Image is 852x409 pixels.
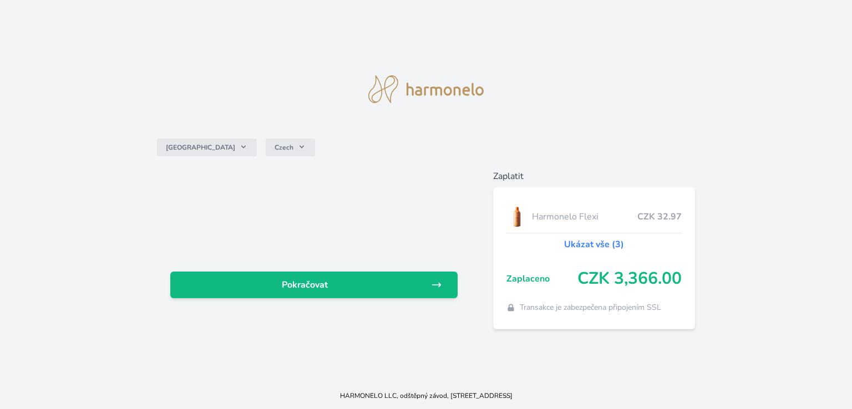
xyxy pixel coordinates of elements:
[577,269,682,289] span: CZK 3,366.00
[368,75,484,103] img: logo.svg
[179,278,431,292] span: Pokračovat
[166,143,235,152] span: [GEOGRAPHIC_DATA]
[637,210,682,223] span: CZK 32.97
[506,203,528,231] img: CLEAN_FLEXI_se_stinem_x-hi_(1)-lo.jpg
[493,170,695,183] h6: Zaplatit
[506,272,577,285] span: Zaplaceno
[170,272,458,298] a: Pokračovat
[520,302,661,313] span: Transakce je zabezpečena připojením SSL
[564,238,624,251] a: Ukázat vše (3)
[275,143,293,152] span: Czech
[532,210,637,223] span: Harmonelo Flexi
[266,139,315,156] button: Czech
[157,139,257,156] button: [GEOGRAPHIC_DATA]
